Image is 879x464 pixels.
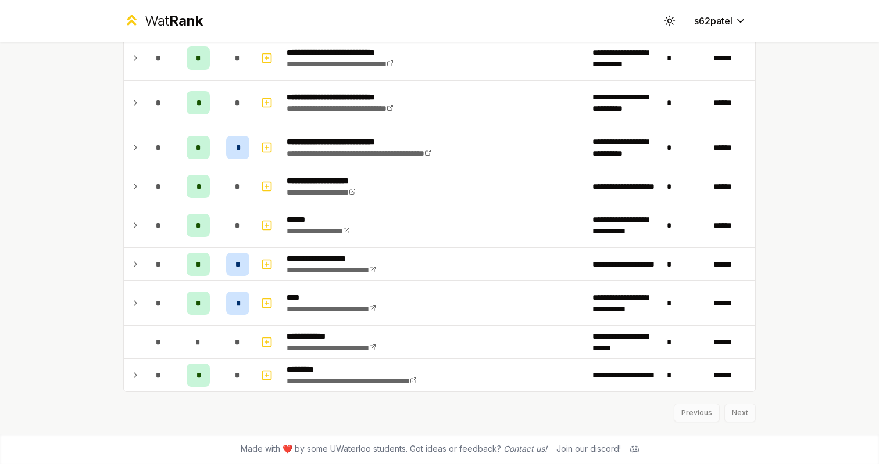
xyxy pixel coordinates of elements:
[241,443,547,455] span: Made with ❤️ by some UWaterloo students. Got ideas or feedback?
[556,443,621,455] div: Join our discord!
[145,12,203,30] div: Wat
[169,12,203,29] span: Rank
[123,12,203,30] a: WatRank
[503,444,547,454] a: Contact us!
[685,10,756,31] button: s62patel
[694,14,732,28] span: s62patel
